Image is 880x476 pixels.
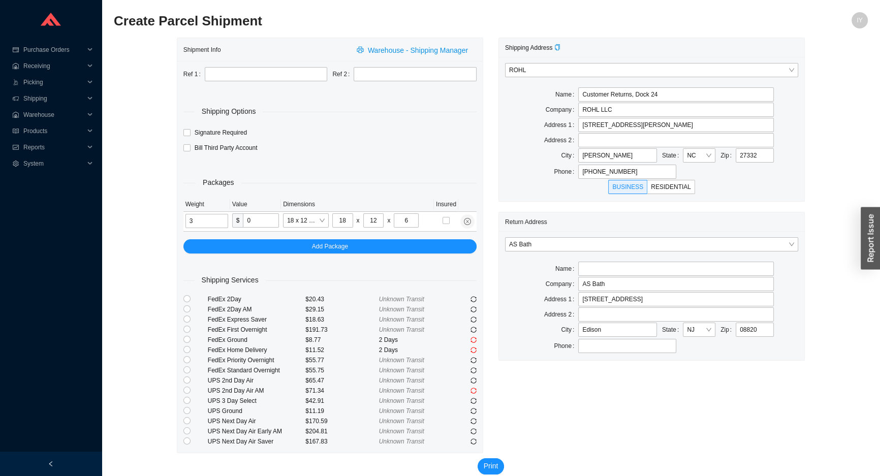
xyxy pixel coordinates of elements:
div: $65.47 [305,375,379,386]
span: Unknown Transit [379,397,424,404]
h2: Create Parcel Shipment [114,12,679,30]
div: 2 Days [379,345,452,355]
span: Unknown Transit [379,407,424,415]
button: Add Package [183,239,477,253]
div: $204.81 [305,426,379,436]
span: printer [357,46,366,54]
div: $167.83 [305,436,379,447]
label: Zip [720,323,736,337]
div: Return Address [505,212,798,231]
div: FedEx 2Day AM [208,304,305,314]
span: Products [23,123,84,139]
span: IY [857,12,862,28]
label: Address 2 [544,133,578,147]
span: RESIDENTIAL [651,183,691,191]
div: 2 Days [379,335,452,345]
span: sync [470,306,477,312]
th: Insured [434,197,458,212]
div: x [387,215,390,226]
div: UPS Next Day Air Early AM [208,426,305,436]
input: W [363,213,384,228]
label: Phone [554,339,578,353]
label: Name [555,87,578,102]
button: close-circle [460,214,475,229]
label: Zip [720,148,736,163]
span: sync [470,347,477,353]
label: Address 1 [544,118,578,132]
span: fund [12,144,19,150]
span: BUSINESS [612,183,643,191]
span: Unknown Transit [379,306,424,313]
input: H [394,213,419,228]
div: UPS 3 Day Select [208,396,305,406]
label: Phone [554,165,578,179]
span: sync [470,428,477,434]
span: NC [687,149,711,162]
div: Copy [554,43,560,53]
div: FedEx 2Day [208,294,305,304]
span: sync [470,296,477,302]
div: $191.73 [305,325,379,335]
span: Reports [23,139,84,155]
span: Purchase Orders [23,42,84,58]
div: UPS Ground [208,406,305,416]
span: Unknown Transit [379,438,424,445]
div: FedEx Priority Overnight [208,355,305,365]
span: Unknown Transit [379,367,424,374]
div: $55.75 [305,365,379,375]
div: UPS Next Day Air [208,416,305,426]
label: Ref 2 [332,67,354,81]
span: Signature Required [191,128,251,138]
label: Ref 1 [183,67,205,81]
span: sync [470,316,477,323]
label: Company [546,277,579,291]
span: sync [470,337,477,343]
span: Shipping Services [195,274,266,286]
span: credit-card [12,47,19,53]
div: $42.91 [305,396,379,406]
span: Shipping Options [195,106,263,117]
label: Address 1 [544,292,578,306]
span: Bill Third Party Account [191,143,262,153]
span: left [48,461,54,467]
div: $170.59 [305,416,379,426]
div: UPS Next Day Air Saver [208,436,305,447]
div: $18.63 [305,314,379,325]
span: AS Bath [509,238,794,251]
button: printerWarehouse - Shipping Manager [351,43,477,57]
span: sync [470,367,477,373]
span: sync [470,357,477,363]
span: Unknown Transit [379,296,424,303]
div: UPS 2nd Day Air [208,375,305,386]
th: Value [230,197,281,212]
span: Unknown Transit [379,387,424,394]
span: 18 x 12 x 5 [287,214,325,227]
span: read [12,128,19,134]
span: Receiving [23,58,84,74]
div: $71.34 [305,386,379,396]
span: sync [470,388,477,394]
span: Unknown Transit [379,357,424,364]
span: Picking [23,74,84,90]
label: State [662,323,683,337]
label: State [662,148,683,163]
span: $ [232,213,243,228]
span: sync [470,398,477,404]
span: sync [470,408,477,414]
span: Unknown Transit [379,418,424,425]
span: Add Package [312,241,348,251]
div: FedEx First Overnight [208,325,305,335]
div: UPS 2nd Day Air AM [208,386,305,396]
div: x [357,215,360,226]
span: Unknown Transit [379,428,424,435]
span: Warehouse - Shipping Manager [368,45,468,56]
span: Warehouse [23,107,84,123]
label: Address 2 [544,307,578,322]
span: sync [470,377,477,384]
label: City [561,148,578,163]
span: Shipping Address [505,44,560,51]
button: Print [478,458,505,474]
span: ROHL [509,64,794,77]
label: City [561,323,578,337]
div: FedEx Ground [208,335,305,345]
